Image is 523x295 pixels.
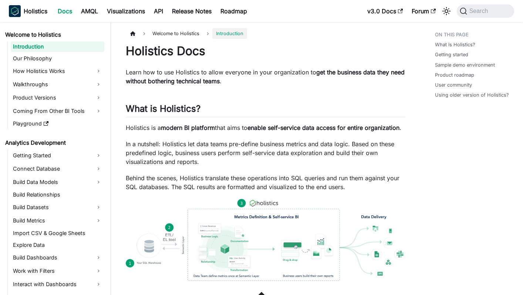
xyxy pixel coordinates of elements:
a: Release Notes [168,5,216,17]
a: Analytics Development [3,138,104,148]
a: Build Datasets [11,201,104,213]
p: Behind the scenes, Holistics translate these operations into SQL queries and run them against you... [126,174,405,191]
a: HolisticsHolisticsHolistics [9,5,47,17]
a: Build Dashboards [11,252,104,264]
a: Forum [407,5,440,17]
strong: modern BI platform [161,124,215,131]
p: Learn how to use Holistics to allow everyone in your organization to . [126,68,405,86]
a: Interact with Dashboards [11,278,104,290]
a: Product Versions [11,92,104,104]
a: How Holistics Works [11,65,104,77]
h1: Holistics Docs [126,44,405,58]
nav: Breadcrumbs [126,28,405,39]
a: User community [435,81,472,88]
a: Our Philosophy [11,53,104,64]
a: Sample demo environment [435,61,495,68]
a: Explore Data [11,240,104,250]
a: Build Relationships [11,190,104,200]
a: What is Holistics? [435,41,475,48]
a: Visualizations [102,5,149,17]
a: Work with Filters [11,265,104,277]
a: Getting started [435,51,468,58]
img: How Holistics fits in your Data Stack [126,199,405,281]
button: Switch between dark and light mode (currently system mode) [441,5,452,17]
a: Introduction [11,41,104,52]
a: Roadmap [216,5,252,17]
a: Playground [11,118,104,129]
a: Coming From Other BI Tools [11,105,104,117]
a: Connect Database [11,163,104,175]
a: Product roadmap [435,71,474,78]
a: Docs [53,5,77,17]
p: In a nutshell: Holistics let data teams pre-define business metrics and data logic. Based on thes... [126,140,405,166]
img: Holistics [9,5,21,17]
h2: What is Holistics? [126,103,405,117]
a: Build Metrics [11,215,104,227]
a: API [149,5,168,17]
p: Holistics is a that aims to . [126,123,405,132]
span: Introduction [212,28,247,39]
button: Search (Command+K) [457,4,514,18]
a: Walkthroughs [11,78,104,90]
span: Search [467,8,493,14]
a: Using older version of Holistics? [435,91,509,98]
a: Home page [126,28,140,39]
a: Getting Started [11,150,104,161]
a: Import CSV & Google Sheets [11,228,104,238]
a: AMQL [77,5,102,17]
b: Holistics [24,7,47,16]
a: Welcome to Holistics [3,30,104,40]
span: Welcome to Holistics [149,28,203,39]
a: Build Data Models [11,176,104,188]
a: v3.0 Docs [363,5,407,17]
strong: enable self-service data access for entire organization [247,124,399,131]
